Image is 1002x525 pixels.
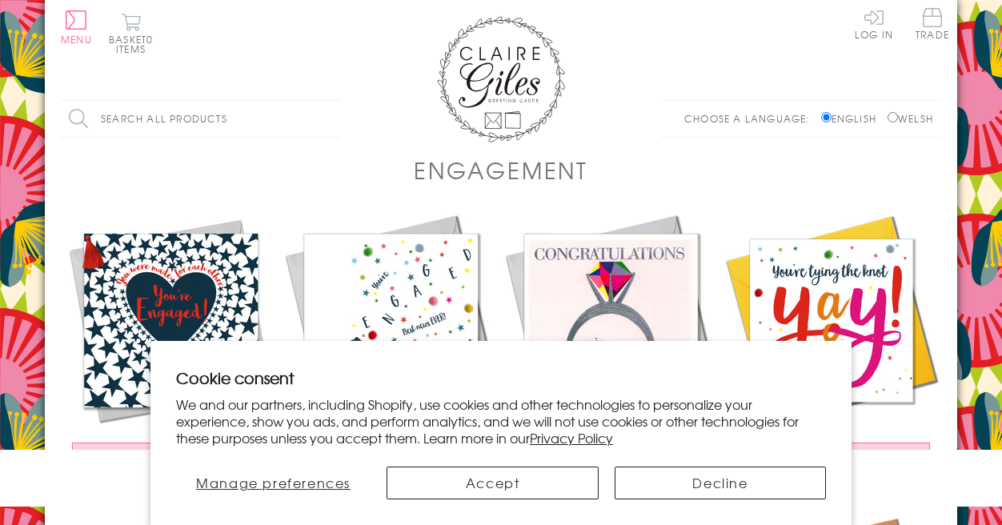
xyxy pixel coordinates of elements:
p: Choose a language: [684,111,818,126]
img: Wedding Card, Ring, Congratulations you're Engaged, Embossed and Foiled text [501,210,721,431]
a: Log In [855,8,893,39]
a: Wedding Card, Pop! You're Engaged Best News, Embellished with colourful pompoms £3.75 Add to Basket [281,210,501,488]
img: Engagement Card, Heart in Stars, Wedding, Embellished with a colourful tassel [61,210,281,431]
span: Manage preferences [196,473,351,492]
h1: Engagement [414,154,588,186]
a: Wedding Engagement Card, Tying the Knot Yay! Embellished with colourful pompoms £3.75 Add to Basket [721,210,941,488]
span: Trade [916,8,949,39]
button: Menu [61,10,92,44]
label: English [821,111,884,126]
a: Wedding Card, Ring, Congratulations you're Engaged, Embossed and Foiled text £3.50 Add to Basket [501,210,721,488]
h2: Cookie consent [176,367,826,389]
button: Basket0 items [109,13,153,54]
button: Decline [615,467,826,499]
img: Wedding Card, Pop! You're Engaged Best News, Embellished with colourful pompoms [281,210,501,431]
a: Engagement Card, Heart in Stars, Wedding, Embellished with a colourful tassel £3.75 Add to Basket [61,210,281,488]
p: We and our partners, including Shopify, use cookies and other technologies to personalize your ex... [176,396,826,446]
input: Search [325,101,341,137]
img: Claire Giles Greetings Cards [437,16,565,142]
button: Manage preferences [176,467,371,499]
span: 0 items [116,32,153,56]
a: Trade [916,8,949,42]
input: Welsh [888,112,898,122]
a: Privacy Policy [530,428,613,447]
span: Menu [61,32,92,46]
input: English [821,112,832,122]
img: Wedding Engagement Card, Tying the Knot Yay! Embellished with colourful pompoms [721,210,941,431]
label: Welsh [888,111,933,126]
button: £3.75 Add to Basket [72,443,271,472]
button: Accept [387,467,598,499]
input: Search all products [61,101,341,137]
